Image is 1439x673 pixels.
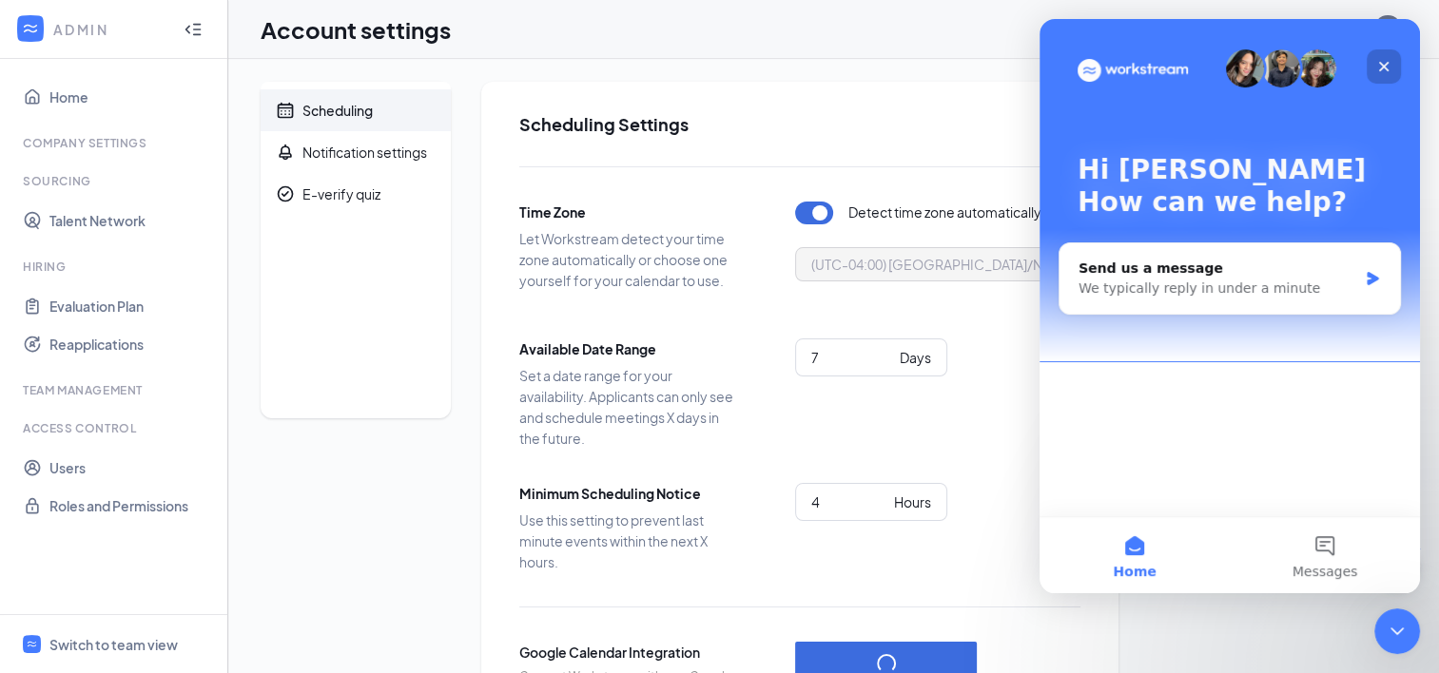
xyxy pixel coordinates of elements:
span: Detect time zone automatically [848,202,1041,224]
div: Team Management [23,382,208,398]
iframe: Intercom live chat [1374,608,1420,654]
a: Roles and Permissions [49,487,212,525]
a: CheckmarkCircleE-verify quiz [261,173,451,215]
a: BellNotification settings [261,131,451,173]
div: Access control [23,420,208,436]
svg: Collapse [184,20,203,39]
svg: Bell [276,143,295,162]
a: Reapplications [49,325,212,363]
span: Set a date range for your availability. Applicants can only see and schedule meetings X days in t... [519,365,738,449]
span: Let Workstream detect your time zone automatically or choose one yourself for your calendar to use. [519,228,738,291]
div: Hours [894,491,931,512]
span: Use this setting to prevent last minute events within the next X hours. [519,510,738,572]
h2: Scheduling Settings [519,112,1080,136]
svg: CheckmarkCircle [276,184,295,203]
div: E-verify quiz [302,184,380,203]
a: Talent Network [49,202,212,240]
svg: Calendar [276,101,295,120]
a: Home [49,78,212,116]
div: ADMIN [53,20,166,39]
svg: WorkstreamLogo [21,19,40,38]
a: CalendarScheduling [261,89,451,131]
span: Google Calendar Integration [519,642,738,663]
span: Available Date Range [519,338,738,359]
h1: Account settings [261,13,451,46]
div: Scheduling [302,101,373,120]
a: Users [49,449,212,487]
div: Hiring [23,259,208,275]
div: Days [900,347,931,368]
span: (UTC-04:00) [GEOGRAPHIC_DATA]/New_York - Eastern Time [811,250,1189,279]
div: Sourcing [23,173,208,189]
div: Notification settings [302,143,427,162]
iframe: Intercom live chat [1040,19,1420,593]
svg: Notifications [1293,18,1315,41]
svg: QuestionInfo [1334,18,1357,41]
div: Switch to team view [49,635,178,654]
span: Time Zone [519,202,738,222]
a: Evaluation Plan [49,287,212,325]
div: Company Settings [23,135,208,151]
svg: WorkstreamLogo [26,638,38,650]
span: Minimum Scheduling Notice [519,483,738,504]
